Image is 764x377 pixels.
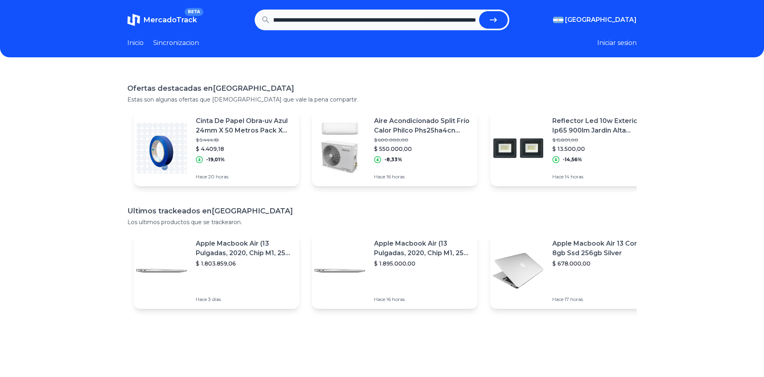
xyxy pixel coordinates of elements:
p: Apple Macbook Air (13 Pulgadas, 2020, Chip M1, 256 Gb De Ssd, 8 Gb De Ram) - Plata [196,239,293,258]
p: Hace 17 horas [552,296,649,303]
p: -8,33% [384,156,402,163]
p: $ 15.801,00 [552,137,649,143]
p: Hace 14 horas [552,174,649,180]
p: Estas son algunas ofertas que [DEMOGRAPHIC_DATA] que vale la pena compartir. [127,96,637,104]
img: Featured image [490,243,546,299]
span: BETA [185,8,203,16]
img: Featured image [134,243,189,299]
p: Hace 16 horas [374,296,471,303]
button: [GEOGRAPHIC_DATA] [553,15,637,25]
img: Featured image [134,120,189,176]
img: Featured image [312,120,368,176]
img: Argentina [553,17,563,23]
p: -19,01% [206,156,225,163]
span: MercadoTrack [143,16,197,24]
p: $ 4.409,18 [196,145,293,153]
p: Apple Macbook Air (13 Pulgadas, 2020, Chip M1, 256 Gb De Ssd, 8 Gb De Ram) - Plata [374,239,471,258]
img: Featured image [490,120,546,176]
p: Hace 16 horas [374,174,471,180]
a: Featured imageApple Macbook Air (13 Pulgadas, 2020, Chip M1, 256 Gb De Ssd, 8 Gb De Ram) - Plata$... [312,232,477,309]
p: $ 550.000,00 [374,145,471,153]
a: Sincronizacion [153,38,199,48]
p: $ 678.000,00 [552,260,649,268]
a: Featured imageAire Acondicionado Split Frío Calor Philco Phs25ha4cn 220v$ 600.000,00$ 550.000,00-... [312,110,477,186]
a: Featured imageCinta De Papel Obra-uv Azul 24mm X 50 Metros Pack X Unidad.$ 5.444,18$ 4.409,18-19,... [134,110,299,186]
p: $ 1.895.000,00 [374,260,471,268]
p: Hace 3 días [196,296,293,303]
h1: Ultimos trackeados en [GEOGRAPHIC_DATA] [127,205,637,217]
p: $ 1.803.859,06 [196,260,293,268]
h1: Ofertas destacadas en [GEOGRAPHIC_DATA] [127,83,637,94]
p: $ 600.000,00 [374,137,471,143]
p: Hace 20 horas [196,174,293,180]
p: $ 5.444,18 [196,137,293,143]
a: Featured imageApple Macbook Air 13 Core I5 8gb Ssd 256gb Silver$ 678.000,00Hace 17 horas [490,232,656,309]
p: Cinta De Papel Obra-uv Azul 24mm X 50 Metros Pack X Unidad. [196,116,293,135]
img: MercadoTrack [127,14,140,26]
a: MercadoTrackBETA [127,14,197,26]
p: Apple Macbook Air 13 Core I5 8gb Ssd 256gb Silver [552,239,649,258]
p: Los ultimos productos que se trackearon. [127,218,637,226]
span: [GEOGRAPHIC_DATA] [565,15,637,25]
p: -14,56% [563,156,582,163]
p: Reflector Led 10w Exterior Ip65 900lm Jardin Alta Potencia X 2 Unidades [552,116,649,135]
button: Iniciar sesion [597,38,637,48]
p: $ 13.500,00 [552,145,649,153]
img: Featured image [312,243,368,299]
a: Featured imageApple Macbook Air (13 Pulgadas, 2020, Chip M1, 256 Gb De Ssd, 8 Gb De Ram) - Plata$... [134,232,299,309]
p: Aire Acondicionado Split Frío Calor Philco Phs25ha4cn 220v [374,116,471,135]
a: Inicio [127,38,144,48]
a: Featured imageReflector Led 10w Exterior Ip65 900lm Jardin Alta Potencia X 2 Unidades$ 15.801,00$... [490,110,656,186]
